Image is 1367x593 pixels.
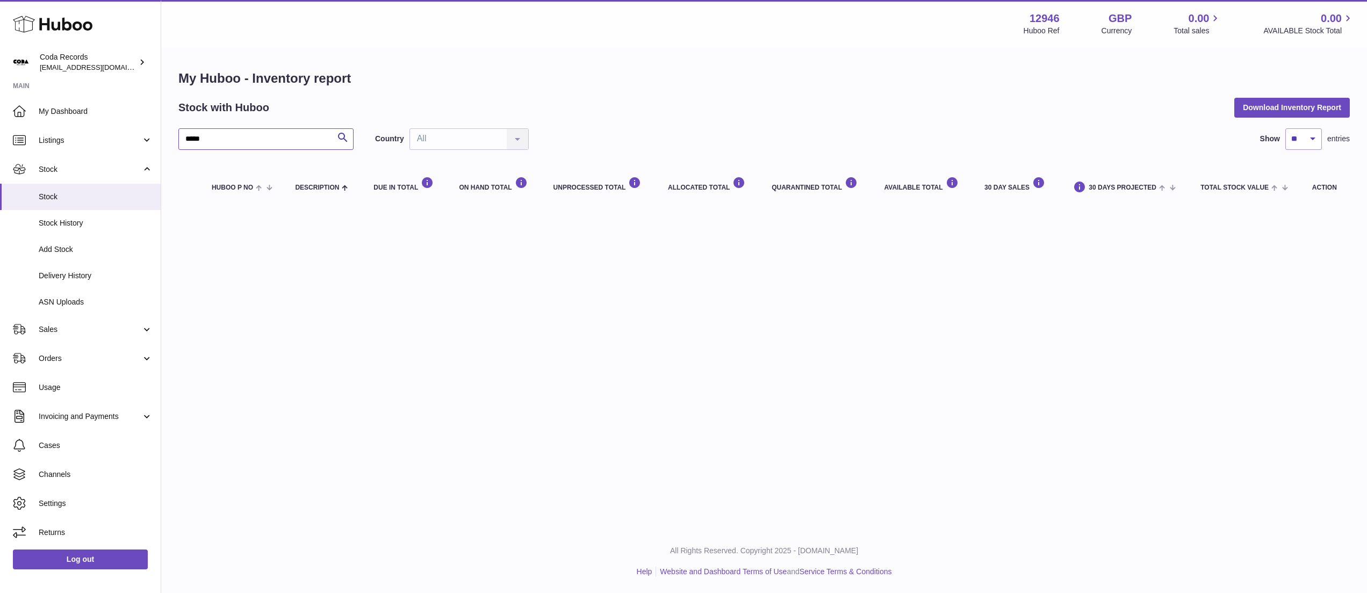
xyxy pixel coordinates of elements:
[39,353,141,364] span: Orders
[212,184,253,191] span: Huboo P no
[39,106,153,117] span: My Dashboard
[1234,98,1350,117] button: Download Inventory Report
[1327,134,1350,144] span: entries
[1109,11,1132,26] strong: GBP
[373,177,437,191] div: DUE IN TOTAL
[170,546,1358,556] p: All Rights Reserved. Copyright 2025 - [DOMAIN_NAME]
[39,324,141,335] span: Sales
[772,177,862,191] div: QUARANTINED Total
[800,567,892,576] a: Service Terms & Conditions
[39,271,153,281] span: Delivery History
[39,164,141,175] span: Stock
[39,135,141,146] span: Listings
[39,244,153,255] span: Add Stock
[13,549,148,569] a: Log out
[39,382,153,393] span: Usage
[1174,11,1221,36] a: 0.00 Total sales
[295,184,339,191] span: Description
[984,177,1049,191] div: 30 DAY SALES
[668,177,750,191] div: ALLOCATED Total
[1312,184,1339,191] div: Action
[39,411,141,422] span: Invoicing and Payments
[39,469,153,480] span: Channels
[39,440,153,451] span: Cases
[1030,11,1060,26] strong: 12946
[1263,11,1354,36] a: 0.00 AVAILABLE Stock Total
[39,498,153,509] span: Settings
[1321,11,1342,26] span: 0.00
[40,52,136,73] div: Coda Records
[1102,26,1132,36] div: Currency
[660,567,787,576] a: Website and Dashboard Terms of Use
[1260,134,1280,144] label: Show
[39,297,153,307] span: ASN Uploads
[39,218,153,228] span: Stock History
[459,177,531,191] div: ON HAND Total
[1024,26,1060,36] div: Huboo Ref
[656,567,891,577] li: and
[884,177,963,191] div: AVAILABLE Total
[178,70,1350,87] h1: My Huboo - Inventory report
[1089,184,1156,191] span: 30 DAYS PROJECTED
[375,134,404,144] label: Country
[40,63,158,71] span: [EMAIL_ADDRESS][DOMAIN_NAME]
[1174,26,1221,36] span: Total sales
[1263,26,1354,36] span: AVAILABLE Stock Total
[553,177,647,191] div: UNPROCESSED Total
[39,192,153,202] span: Stock
[637,567,652,576] a: Help
[1189,11,1210,26] span: 0.00
[178,100,269,115] h2: Stock with Huboo
[13,54,29,70] img: haz@pcatmedia.com
[39,527,153,538] span: Returns
[1200,184,1269,191] span: Total stock value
